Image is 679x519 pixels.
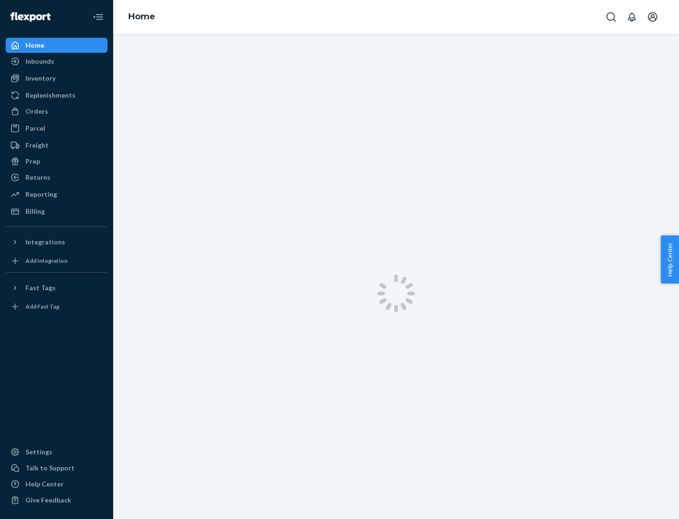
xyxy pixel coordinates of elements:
div: Give Feedback [25,495,71,505]
a: Replenishments [6,88,108,103]
a: Help Center [6,477,108,492]
div: Help Center [25,479,64,489]
button: Open notifications [622,8,641,26]
a: Add Integration [6,253,108,268]
div: Returns [25,173,50,182]
div: Settings [25,447,52,457]
button: Integrations [6,234,108,250]
button: Open account menu [643,8,662,26]
a: Add Fast Tag [6,299,108,314]
a: Settings [6,444,108,460]
div: Integrations [25,237,65,247]
img: Flexport logo [10,12,50,22]
div: Home [25,41,44,50]
div: Inventory [25,74,56,83]
a: Orders [6,104,108,119]
a: Freight [6,138,108,153]
a: Inventory [6,71,108,86]
div: Talk to Support [25,463,75,473]
button: Open Search Box [602,8,621,26]
div: Billing [25,207,45,216]
a: Home [128,11,155,22]
div: Add Fast Tag [25,302,59,310]
button: Close Navigation [89,8,108,26]
button: Give Feedback [6,493,108,508]
a: Returns [6,170,108,185]
ol: breadcrumbs [121,3,163,31]
div: Parcel [25,124,45,133]
div: Prep [25,157,40,166]
a: Home [6,38,108,53]
button: Fast Tags [6,280,108,295]
div: Orders [25,107,48,116]
div: Add Integration [25,257,67,265]
a: Billing [6,204,108,219]
div: Replenishments [25,91,75,100]
div: Freight [25,141,49,150]
div: Fast Tags [25,283,56,293]
a: Reporting [6,187,108,202]
a: Parcel [6,121,108,136]
div: Inbounds [25,57,54,66]
a: Prep [6,154,108,169]
a: Inbounds [6,54,108,69]
button: Help Center [661,235,679,284]
a: Talk to Support [6,460,108,476]
div: Reporting [25,190,57,199]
